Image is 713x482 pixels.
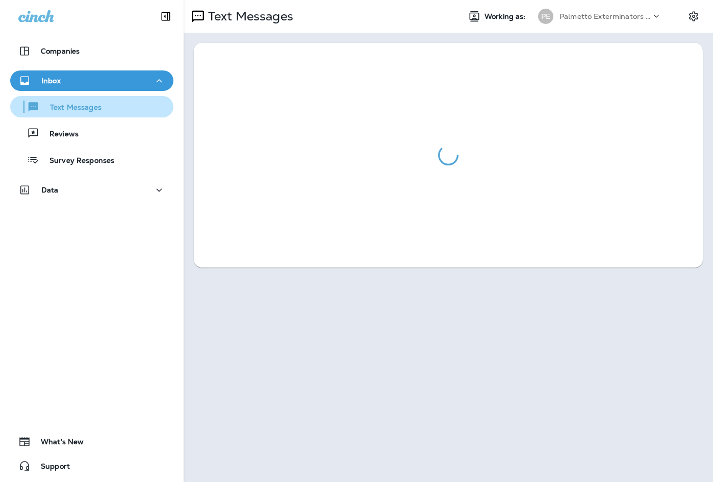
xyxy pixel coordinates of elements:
span: Working as: [485,12,528,21]
p: Inbox [41,77,61,85]
button: Reviews [10,123,173,144]
div: PE [538,9,553,24]
p: Reviews [39,130,79,139]
button: Settings [684,7,703,26]
button: Text Messages [10,96,173,117]
p: Text Messages [40,103,101,113]
button: What's New [10,431,173,452]
button: Collapse Sidebar [151,6,180,27]
button: Support [10,456,173,476]
button: Companies [10,41,173,61]
span: Support [31,462,70,474]
span: What's New [31,438,84,450]
button: Data [10,180,173,200]
button: Inbox [10,70,173,91]
p: Palmetto Exterminators LLC [559,12,651,20]
p: Text Messages [204,9,293,24]
button: Survey Responses [10,149,173,171]
p: Data [41,186,59,194]
p: Companies [41,47,80,55]
p: Survey Responses [39,156,114,166]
